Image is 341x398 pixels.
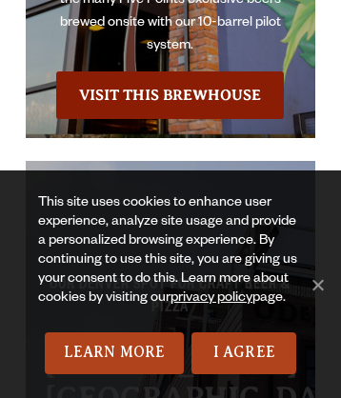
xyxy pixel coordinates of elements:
a: privacy policy [170,291,252,307]
div: This site uses cookies to enhance user experience, analyze site usage and provide a personalized ... [38,194,303,332]
span: No [308,275,327,294]
a: Visit the Five Points Brewhouse [56,71,284,119]
a: Learn More [45,332,185,374]
a: I Agree [191,332,296,374]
